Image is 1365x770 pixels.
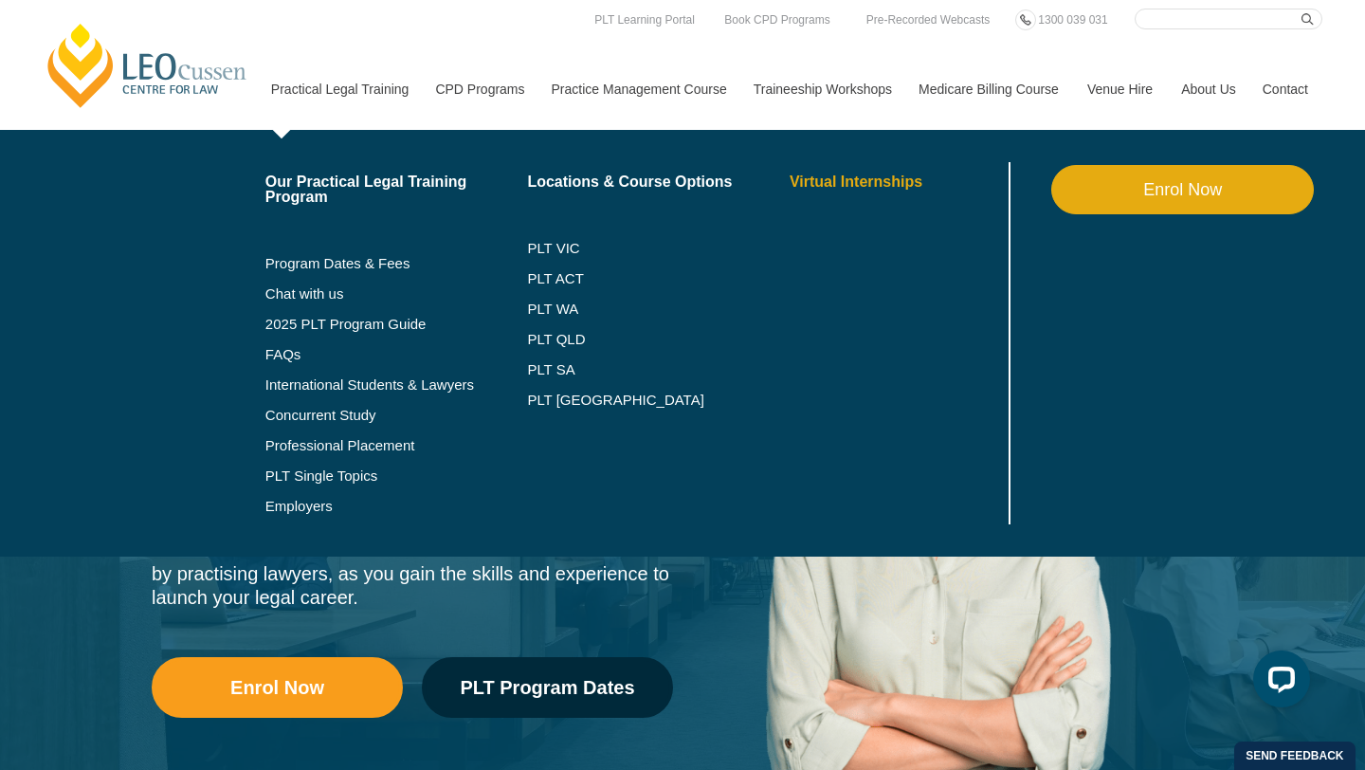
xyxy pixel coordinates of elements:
[265,174,528,205] a: Our Practical Legal Training Program
[527,241,790,256] a: PLT VIC
[527,271,790,286] a: PLT ACT
[527,362,790,377] a: PLT SA
[421,48,537,130] a: CPD Programs
[257,48,422,130] a: Practical Legal Training
[1248,48,1322,130] a: Contact
[152,657,403,718] a: Enrol Now
[1033,9,1112,30] a: 1300 039 031
[862,9,995,30] a: Pre-Recorded Webcasts
[1073,48,1167,130] a: Venue Hire
[1238,643,1318,723] iframe: LiveChat chat widget
[152,539,673,610] div: Learn in a simulated law firm environment and be mentored by practising lawyers, as you gain the ...
[739,48,904,130] a: Traineeship Workshops
[230,678,324,697] span: Enrol Now
[265,286,528,302] a: Chat with us
[590,9,700,30] a: PLT Learning Portal
[537,48,739,130] a: Practice Management Course
[527,332,790,347] a: PLT QLD
[904,48,1073,130] a: Medicare Billing Course
[265,377,528,393] a: International Students & Lawyers
[527,393,790,408] a: PLT [GEOGRAPHIC_DATA]
[1038,13,1107,27] span: 1300 039 031
[1051,165,1314,214] a: Enrol Now
[265,317,481,332] a: 2025 PLT Program Guide
[719,9,834,30] a: Book CPD Programs
[790,174,1005,190] a: Virtual Internships
[422,657,673,718] a: PLT Program Dates
[43,21,252,110] a: [PERSON_NAME] Centre for Law
[527,174,790,190] a: Locations & Course Options
[527,302,742,317] a: PLT WA
[265,347,528,362] a: FAQs
[265,256,528,271] a: Program Dates & Fees
[1167,48,1248,130] a: About Us
[265,408,528,423] a: Concurrent Study
[265,468,528,484] a: PLT Single Topics
[265,438,528,453] a: Professional Placement
[265,499,528,514] a: Employers
[460,678,634,697] span: PLT Program Dates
